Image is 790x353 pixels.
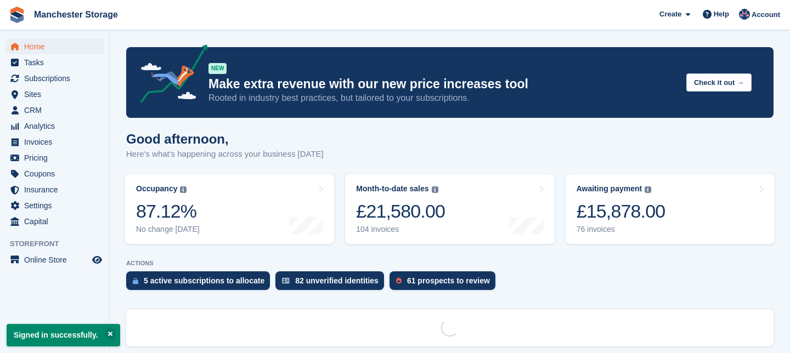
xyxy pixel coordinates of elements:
[24,71,90,86] span: Subscriptions
[5,71,104,86] a: menu
[24,103,90,118] span: CRM
[714,9,729,20] span: Help
[275,271,390,295] a: 82 unverified identities
[24,118,90,134] span: Analytics
[136,184,177,193] div: Occupancy
[24,39,90,54] span: Home
[5,134,104,150] a: menu
[356,200,445,223] div: £21,580.00
[7,324,120,346] p: Signed in successfully.
[126,148,324,161] p: Here's what's happening across your business [DATE]
[407,276,490,285] div: 61 prospects to review
[126,132,324,146] h1: Good afternoon,
[24,214,90,229] span: Capital
[131,44,208,107] img: price-adjustments-announcement-icon-8257ccfd72463d97f412b2fc003d46551f7dbcb40ab6d574587a9cd5c0d94...
[356,225,445,234] div: 104 invoices
[9,7,25,23] img: stora-icon-8386f47178a22dfd0bd8f6a31ec36ba5ce8667c1dd55bd0f319d3a0aa187defe.svg
[5,198,104,213] a: menu
[208,92,678,104] p: Rooted in industry best practices, but tailored to your subscriptions.
[295,276,379,285] div: 82 unverified identities
[136,225,200,234] div: No change [DATE]
[5,39,104,54] a: menu
[5,103,104,118] a: menu
[566,174,775,244] a: Awaiting payment £15,878.00 76 invoices
[5,55,104,70] a: menu
[126,271,275,295] a: 5 active subscriptions to allocate
[133,277,138,284] img: active_subscription_to_allocate_icon-d502201f5373d7db506a760aba3b589e785aa758c864c3986d89f69b8ff3...
[125,174,334,244] a: Occupancy 87.12% No change [DATE]
[126,260,774,267] p: ACTIONS
[24,252,90,267] span: Online Store
[752,9,780,20] span: Account
[208,76,678,92] p: Make extra revenue with our new price increases tool
[24,150,90,166] span: Pricing
[91,253,104,266] a: Preview store
[686,73,752,92] button: Check it out →
[577,225,665,234] div: 76 invoices
[432,186,438,193] img: icon-info-grey-7440780725fd019a000dd9b08b2336e03edf1995a4989e88bcd33f0948082b44.svg
[24,166,90,181] span: Coupons
[390,271,501,295] a: 61 prospects to review
[10,238,109,249] span: Storefront
[282,277,290,284] img: verify_identity-adf6edd0f0f0b5bbfe63781bf79b02c33cf7c696d77639b501bdc392416b5a36.svg
[24,87,90,102] span: Sites
[345,174,554,244] a: Month-to-date sales £21,580.00 104 invoices
[24,198,90,213] span: Settings
[24,134,90,150] span: Invoices
[659,9,681,20] span: Create
[645,186,651,193] img: icon-info-grey-7440780725fd019a000dd9b08b2336e03edf1995a4989e88bcd33f0948082b44.svg
[136,200,200,223] div: 87.12%
[24,182,90,197] span: Insurance
[577,184,642,193] div: Awaiting payment
[30,5,122,24] a: Manchester Storage
[396,277,402,284] img: prospect-51fa495bee0391a8d652442698ab0144808aea92771e9ea1ae160a38d050c398.svg
[24,55,90,70] span: Tasks
[5,166,104,181] a: menu
[5,150,104,166] a: menu
[5,252,104,267] a: menu
[5,214,104,229] a: menu
[5,182,104,197] a: menu
[144,276,264,285] div: 5 active subscriptions to allocate
[577,200,665,223] div: £15,878.00
[180,186,187,193] img: icon-info-grey-7440780725fd019a000dd9b08b2336e03edf1995a4989e88bcd33f0948082b44.svg
[5,118,104,134] a: menu
[5,87,104,102] a: menu
[356,184,428,193] div: Month-to-date sales
[208,63,227,74] div: NEW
